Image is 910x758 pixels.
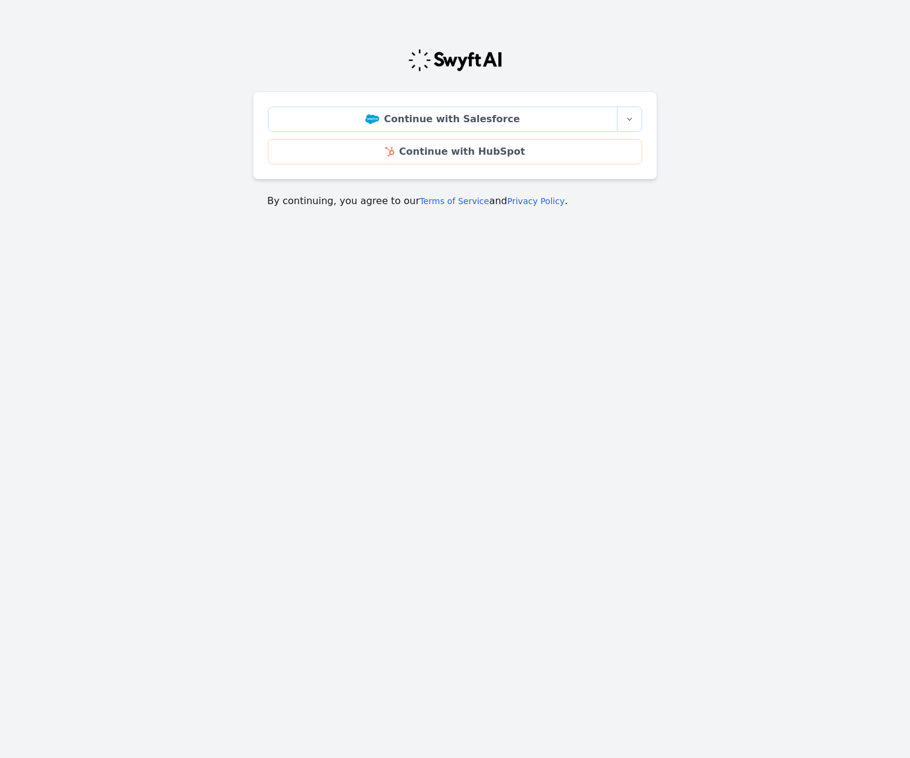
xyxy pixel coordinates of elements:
[268,139,642,164] a: Continue with HubSpot
[385,147,394,157] img: HubSpot
[407,48,503,72] img: Swyft Logo
[365,114,379,124] img: Salesforce
[419,196,489,206] a: Terms of Service
[507,196,565,206] a: Privacy Policy
[267,194,643,208] p: By continuing, you agree to our and .
[268,107,617,132] a: Continue with Salesforce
